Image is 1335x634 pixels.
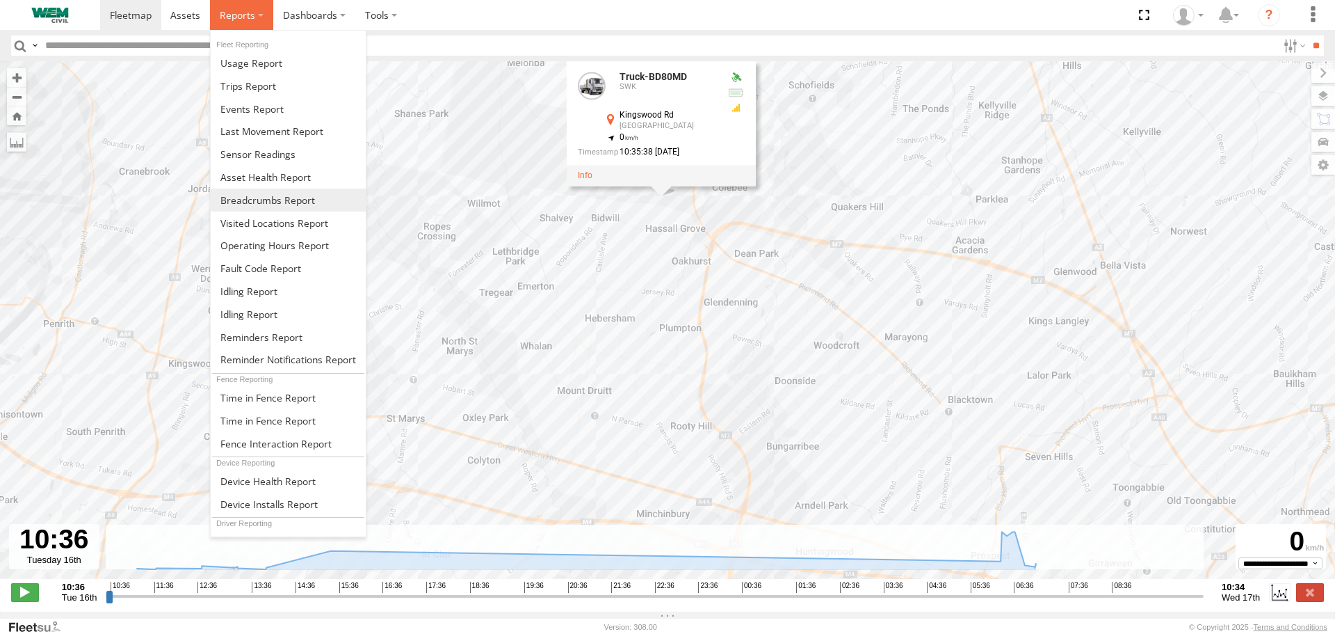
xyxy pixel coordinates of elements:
span: 12:36 [197,582,217,593]
div: Version: 308.00 [604,623,657,631]
span: Tue 16th Sep 2025 [62,592,97,603]
div: [GEOGRAPHIC_DATA] [620,122,717,130]
span: 07:36 [1069,582,1088,593]
a: View Asset Details [578,171,592,180]
a: Device Health Report [211,470,366,493]
a: Idling Report [211,303,366,326]
a: Usage Report [211,51,366,74]
a: Device Installs Report [211,493,366,516]
div: GSM Signal = 3 [728,102,745,113]
a: Asset Health Report [211,166,366,189]
label: Search Query [29,35,40,56]
strong: 10:36 [62,582,97,592]
a: Visit our Website [8,620,72,634]
span: 06:36 [1014,582,1033,593]
button: Zoom in [7,68,26,87]
div: Kingswood Rd [620,111,717,120]
span: 05:36 [971,582,990,593]
span: 13:36 [252,582,271,593]
strong: 10:34 [1222,582,1260,592]
span: 15:36 [339,582,359,593]
label: Close [1296,583,1324,601]
span: 04:36 [927,582,946,593]
label: Measure [7,132,26,152]
label: Play/Stop [11,583,39,601]
label: Search Filter Options [1278,35,1308,56]
span: 10:36 [111,582,130,593]
span: 22:36 [655,582,674,593]
div: SWK [620,83,717,91]
span: 02:36 [840,582,859,593]
a: Asset Operating Hours Report [211,234,366,257]
a: Fault Code Report [211,257,366,280]
span: 20:36 [568,582,588,593]
span: 0 [620,132,638,142]
a: Driver Performance Report [211,531,366,554]
div: © Copyright 2025 - [1189,623,1327,631]
a: Sensor Readings [211,143,366,166]
span: 03:36 [884,582,903,593]
span: 08:36 [1112,582,1131,593]
a: View Asset Details [578,72,606,100]
span: 00:36 [742,582,761,593]
span: 18:36 [470,582,489,593]
button: Zoom out [7,87,26,106]
a: Breadcrumbs Report [211,189,366,212]
div: No voltage information received from this device. [728,87,745,98]
span: Wed 17th Sep 2025 [1222,592,1260,603]
div: Kevin Webb [1168,5,1208,26]
button: Zoom Home [7,106,26,125]
span: 11:36 [154,582,174,593]
a: Terms and Conditions [1254,623,1327,631]
img: WEMCivilLogo.svg [14,8,86,23]
a: Truck-BD80MD [620,71,687,82]
span: 19:36 [524,582,544,593]
a: Time in Fences Report [211,409,366,432]
a: Fence Interaction Report [211,432,366,455]
span: 23:36 [698,582,718,593]
a: Reminders Report [211,326,366,349]
i: ? [1258,4,1280,26]
div: Date/time of location update [578,148,717,157]
a: Full Events Report [211,97,366,120]
span: 01:36 [796,582,816,593]
div: 0 [1238,526,1324,557]
a: Visited Locations Report [211,212,366,235]
div: Valid GPS Fix [728,72,745,83]
span: 17:36 [426,582,446,593]
span: 21:36 [611,582,631,593]
a: Trips Report [211,74,366,97]
span: 16:36 [382,582,402,593]
a: Last Movement Report [211,120,366,143]
a: Idling Report [211,280,366,303]
label: Map Settings [1311,155,1335,175]
span: 14:36 [296,582,315,593]
a: Time in Fences Report [211,386,366,409]
a: Service Reminder Notifications Report [211,349,366,372]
